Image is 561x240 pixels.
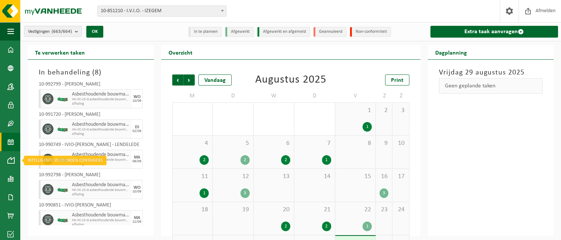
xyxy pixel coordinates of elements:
span: Asbesthoudende bouwmaterialen cementgebonden (hechtgebonden) [72,122,130,128]
span: 9 [380,139,388,147]
h2: Te verwerken taken [28,45,92,59]
div: 1 [322,155,331,165]
h2: Overzicht [161,45,200,59]
span: 13 [257,173,291,181]
button: OK [86,26,103,38]
div: MA [134,155,140,160]
span: 5 [217,139,250,147]
li: Afgewerkt en afgemeld [257,27,310,37]
span: 21 [298,206,331,214]
span: 24 [396,206,405,214]
img: HK-XC-15-GN-00 [57,96,68,102]
span: 22 [339,206,372,214]
count: (663/664) [52,29,72,34]
div: 10-992798 - [PERSON_NAME] [39,173,143,180]
div: Augustus 2025 [255,74,326,86]
span: 8 [95,69,99,76]
span: Afhaling [72,223,130,227]
span: Afhaling [72,132,130,136]
div: 22/09 [132,220,141,224]
div: MA [134,216,140,220]
div: 02/09 [132,129,141,133]
span: Afhaling [72,102,130,106]
span: 15 [339,173,372,181]
td: Z [376,89,392,102]
span: HK-XC-15-G asbesthoudende bouwmaterialen cementgebonden (hec [72,218,130,223]
span: Asbesthoudende bouwmaterialen cementgebonden (hechtgebonden) [72,152,130,158]
li: Afgewerkt [225,27,254,37]
div: 2 [281,155,290,165]
div: 3 [240,188,250,198]
div: 10-992799 - [PERSON_NAME] [39,82,143,89]
td: Z [392,89,409,102]
td: D [294,89,335,102]
span: 20 [257,206,291,214]
span: 14 [298,173,331,181]
div: WO [134,95,141,99]
h3: In behandeling ( ) [39,67,143,78]
td: W [254,89,295,102]
img: HK-XC-15-GN-00 [57,217,68,223]
div: WO [134,185,141,190]
div: 10-990749 - IVIO-[PERSON_NAME] - LENDELEDE [39,142,143,150]
span: 23 [380,206,388,214]
li: Non-conformiteit [350,27,391,37]
span: Afhaling [72,162,130,167]
div: DI [135,125,139,129]
span: 6 [257,139,291,147]
div: 2 [240,155,250,165]
div: 1 [200,188,209,198]
span: Asbesthoudende bouwmaterialen cementgebonden (hechtgebonden) [72,182,130,188]
li: Geannuleerd [314,27,346,37]
span: 17 [396,173,405,181]
div: 2 [281,222,290,231]
span: Afhaling [72,192,130,197]
li: In te plannen [188,27,222,37]
span: 18 [176,206,209,214]
div: 10/09 [132,190,141,194]
span: 10 [396,139,405,147]
div: Vandaag [198,74,232,86]
span: 4 [176,139,209,147]
span: 1 [339,107,372,115]
span: 11 [176,173,209,181]
span: 16 [380,173,388,181]
span: HK-XC-15-G asbesthoudende bouwmaterialen cementgebonden (hec [72,158,130,162]
img: HK-XC-15-GN-00 [57,157,68,162]
button: Vestigingen(663/664) [24,26,82,37]
td: D [213,89,254,102]
span: Volgende [184,74,195,86]
div: 1 [363,122,372,132]
div: 2 [200,155,209,165]
img: HK-XC-15-GN-00 [57,126,68,132]
span: HK-XC-15-G asbesthoudende bouwmaterialen cementgebonden (hec [72,128,130,132]
span: 2 [380,107,388,115]
span: 3 [396,107,405,115]
div: 3 [380,188,388,198]
div: 10-991720 - [PERSON_NAME] [39,112,143,119]
div: 10/09 [132,99,141,103]
span: Asbesthoudende bouwmaterialen cementgebonden (hechtgebonden) [72,212,130,218]
h2: Dagplanning [428,45,474,59]
td: M [172,89,213,102]
div: 2 [322,222,331,231]
span: HK-XC-15-G asbesthoudende bouwmaterialen cementgebonden (hec [72,188,130,192]
span: HK-XC-15-G asbesthoudende bouwmaterialen cementgebonden (hec [72,97,130,102]
span: Vestigingen [28,26,72,37]
div: 1 [363,222,372,231]
span: 7 [298,139,331,147]
div: 08/09 [132,160,141,163]
div: Geen geplande taken [439,78,543,94]
a: Extra taak aanvragen [430,26,558,38]
span: 8 [339,139,372,147]
span: 12 [217,173,250,181]
span: 19 [217,206,250,214]
img: HK-XC-15-GN-00 [57,187,68,192]
h3: Vrijdag 29 augustus 2025 [439,67,543,78]
span: 10-851210 - I.V.I.O. - IZEGEM [97,6,226,17]
span: Vorige [172,74,183,86]
td: V [335,89,376,102]
span: Print [391,77,404,83]
a: Print [385,74,409,86]
span: 10-851210 - I.V.I.O. - IZEGEM [98,6,226,16]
